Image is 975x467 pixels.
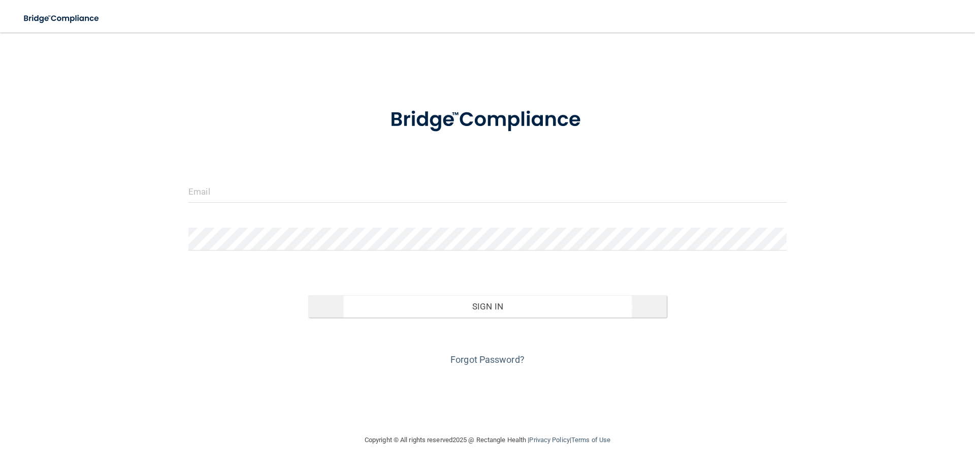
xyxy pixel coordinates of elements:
[308,295,667,318] button: Sign In
[529,436,569,444] a: Privacy Policy
[450,354,525,365] a: Forgot Password?
[571,436,610,444] a: Terms of Use
[369,94,606,146] img: bridge_compliance_login_screen.278c3ca4.svg
[15,8,109,29] img: bridge_compliance_login_screen.278c3ca4.svg
[302,424,673,456] div: Copyright © All rights reserved 2025 @ Rectangle Health | |
[188,180,787,203] input: Email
